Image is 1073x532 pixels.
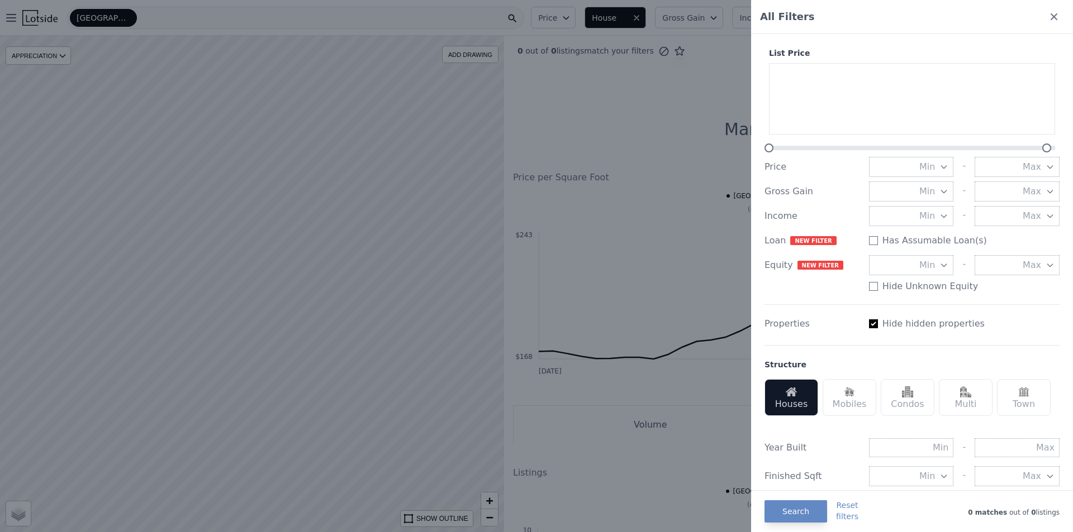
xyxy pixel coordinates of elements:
button: Min [869,157,954,177]
span: Min [919,258,935,272]
div: Structure [765,359,806,370]
input: Max [975,438,1060,457]
img: Houses [786,386,797,397]
button: Max [975,181,1060,202]
div: Year Built [765,441,860,454]
div: Finished Sqft [765,469,860,483]
img: Mobiles [844,386,855,397]
span: NEW FILTER [790,236,836,245]
div: Loan [765,234,860,247]
div: Houses [765,379,818,416]
div: Multi [939,379,993,416]
div: Equity [765,258,860,272]
button: Max [975,255,1060,275]
div: - [962,206,966,226]
button: Min [869,206,954,226]
button: Min [869,181,954,202]
span: Max [1023,160,1041,174]
span: 0 matches [968,509,1007,516]
span: Max [1023,258,1041,272]
button: Max [975,466,1060,486]
span: NEW FILTER [797,261,843,270]
button: Max [975,157,1060,177]
div: - [962,438,966,457]
span: Max [1023,469,1041,483]
div: Gross Gain [765,185,860,198]
button: Min [869,255,954,275]
div: out of listings [858,506,1060,517]
button: Min [869,466,954,486]
span: All Filters [760,9,815,25]
div: Mobiles [823,379,876,416]
input: Min [869,438,954,457]
span: Min [919,469,935,483]
button: Resetfilters [836,500,858,522]
img: Condos [902,386,913,397]
div: List Price [765,47,1060,59]
span: Max [1023,185,1041,198]
div: Properties [765,317,860,330]
span: Min [919,185,935,198]
div: - [962,157,966,177]
div: - [962,255,966,275]
span: Max [1023,209,1041,223]
span: 0 [1029,509,1036,516]
span: Min [919,209,935,223]
button: Max [975,206,1060,226]
img: Multi [960,386,971,397]
div: Price [765,160,860,174]
div: Town [997,379,1051,416]
label: Hide Unknown Equity [882,280,979,293]
span: Min [919,160,935,174]
div: Income [765,209,860,223]
label: Hide hidden properties [882,317,985,330]
img: Town [1018,386,1029,397]
div: - [962,466,966,486]
label: Has Assumable Loan(s) [882,234,987,247]
div: - [962,181,966,202]
div: Condos [881,379,934,416]
button: Search [765,500,827,523]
